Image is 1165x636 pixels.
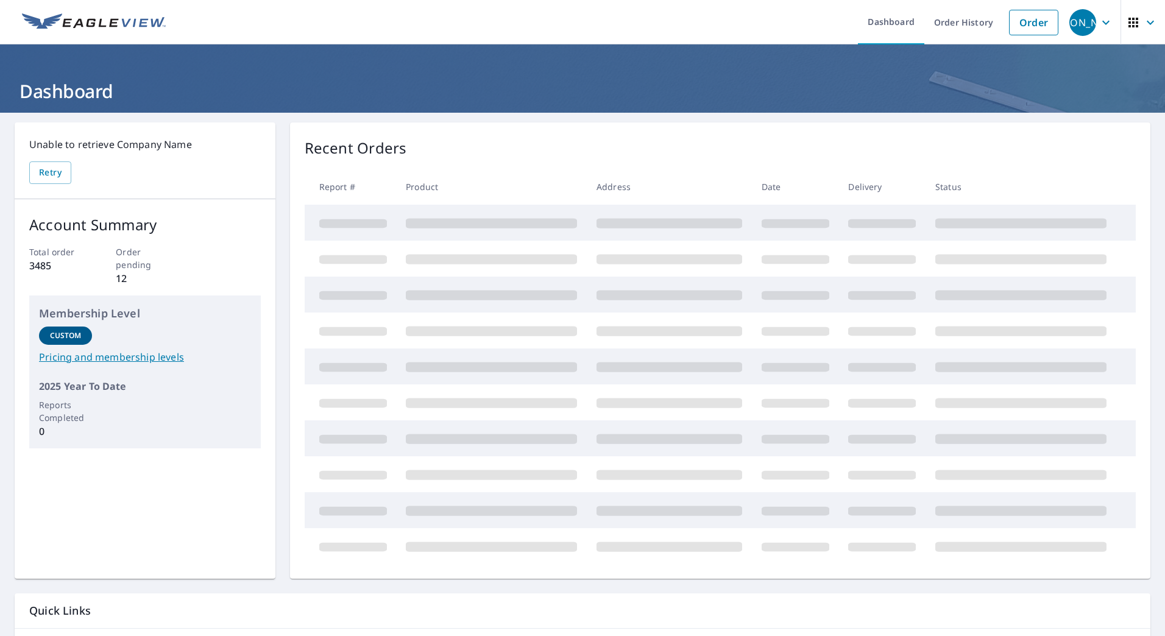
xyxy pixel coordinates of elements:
h1: Dashboard [15,79,1150,104]
th: Delivery [838,169,926,205]
p: 2025 Year To Date [39,379,251,394]
button: Retry [29,161,71,184]
p: Membership Level [39,305,251,322]
p: Reports Completed [39,398,92,424]
p: 0 [39,424,92,439]
th: Address [587,169,752,205]
p: Custom [50,330,82,341]
th: Status [926,169,1116,205]
th: Report # [305,169,397,205]
p: 12 [116,271,174,286]
th: Date [752,169,839,205]
p: Unable to retrieve Company Name [29,137,261,152]
th: Product [396,169,587,205]
p: Account Summary [29,214,261,236]
img: EV Logo [22,13,166,32]
p: Total order [29,246,87,258]
a: Order [1009,10,1058,35]
div: [PERSON_NAME] [1069,9,1096,36]
p: Order pending [116,246,174,271]
p: Quick Links [29,603,1136,618]
a: Pricing and membership levels [39,350,251,364]
p: 3485 [29,258,87,273]
span: Retry [39,165,62,180]
p: Recent Orders [305,137,407,159]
